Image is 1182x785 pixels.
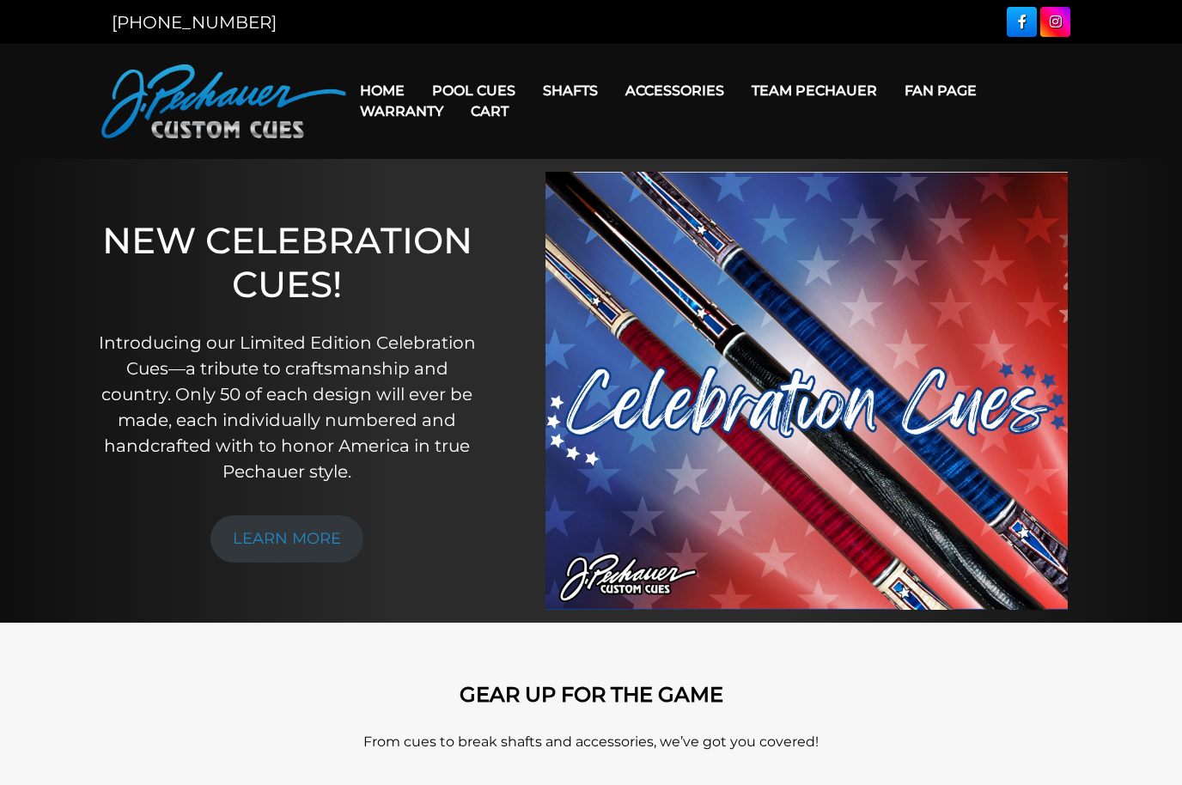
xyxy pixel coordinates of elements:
a: Home [346,69,418,113]
a: Warranty [346,89,457,133]
a: Team Pechauer [738,69,891,113]
img: Pechauer Custom Cues [101,64,346,138]
a: Shafts [529,69,612,113]
a: LEARN MORE [210,515,363,563]
a: [PHONE_NUMBER] [112,12,277,33]
h1: NEW CELEBRATION CUES! [97,219,477,306]
a: Fan Page [891,69,990,113]
strong: GEAR UP FOR THE GAME [460,682,723,707]
p: Introducing our Limited Edition Celebration Cues—a tribute to craftsmanship and country. Only 50 ... [97,330,477,484]
p: From cues to break shafts and accessories, we’ve got you covered! [101,732,1081,752]
a: Accessories [612,69,738,113]
a: Cart [457,89,522,133]
a: Pool Cues [418,69,529,113]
